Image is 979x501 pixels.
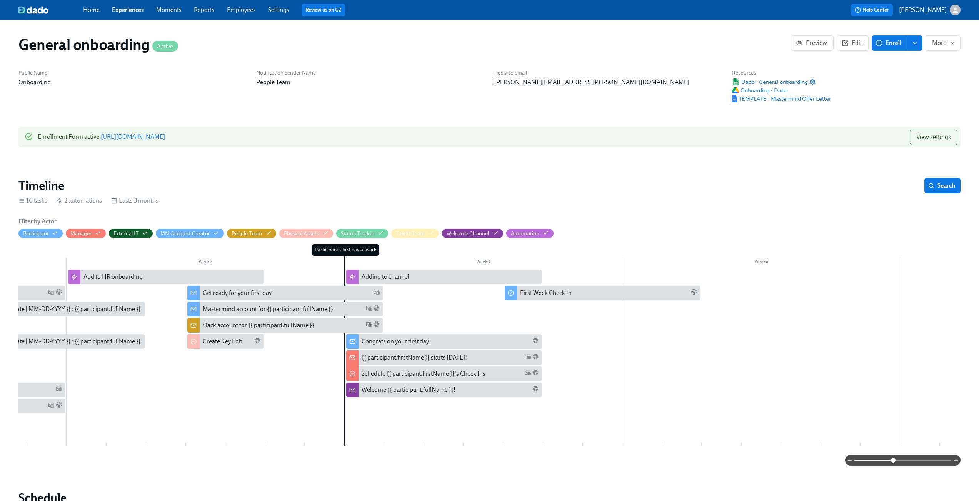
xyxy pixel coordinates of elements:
span: Slack [374,321,380,330]
div: Hide Manager [70,230,92,237]
div: Welcome {{ participant.fullName }}! [362,386,455,394]
div: Week 2 [67,258,344,268]
button: MM Account Creator [156,229,224,238]
button: Talent Team [391,229,439,238]
div: Hide External IT [113,230,139,237]
button: Welcome Channel [442,229,503,238]
button: [PERSON_NAME] [899,5,961,15]
a: [URL][DOMAIN_NAME] [101,133,165,140]
div: Create Key Fob [187,334,264,349]
div: Get ready for your first day [187,286,383,300]
a: Home [83,6,100,13]
div: Schedule {{ participant.firstName }}'s Check Ins [362,370,485,378]
div: Hide Talent Team [396,230,425,237]
h2: Timeline [18,178,64,193]
span: Work Email [48,402,54,411]
span: Active [152,43,178,49]
span: Search [930,182,955,190]
div: Slack account for {{ participant.fullName }} [187,318,383,333]
p: [PERSON_NAME] [899,6,947,14]
button: Preview [791,35,834,51]
p: People Team [256,78,485,87]
div: Slack account for {{ participant.fullName }} [203,321,314,330]
span: Slack [254,337,260,346]
button: Status Tracker [336,229,389,238]
h6: Public Name [18,69,247,77]
span: Slack [532,370,539,378]
h6: Resources [732,69,831,77]
div: Week 3 [345,258,622,268]
div: {{ participant.firstName }} starts [DATE]! [362,353,467,362]
span: Work Email [366,321,372,330]
button: Edit [837,35,869,51]
a: Google SheetDado - General onboarding [732,78,808,86]
span: Slack [532,337,539,346]
p: [PERSON_NAME][EMAIL_ADDRESS][PERSON_NAME][DOMAIN_NAME] [494,78,723,87]
div: First Week Check In [505,286,700,300]
a: Moments [156,6,182,13]
span: Dado - General onboarding [732,78,808,86]
div: Get ready for your first day [203,289,272,297]
div: Week 4 [622,258,900,268]
h6: Notification Sender Name [256,69,485,77]
button: Physical Assets [279,229,333,238]
button: People Team [227,229,276,238]
span: Enroll [877,39,901,47]
img: Google Sheet [732,78,740,85]
span: Work Email [525,370,531,378]
div: Hide Participant [23,230,49,237]
div: Add to HR onboarding [83,273,143,281]
span: Slack [691,289,697,298]
div: First Week Check In [520,289,572,297]
div: Lasts 3 months [111,196,158,205]
button: Manager [66,229,105,238]
span: View settings [916,133,951,141]
button: Automation [506,229,554,238]
p: Onboarding [18,78,247,87]
span: Help Center [855,6,889,14]
span: Work Email [56,386,62,394]
a: Employees [227,6,256,13]
div: Mastermind account for {{ participant.fullName }} [187,302,383,316]
div: Congrats on your first day! [346,334,542,349]
a: dado [18,6,83,14]
span: Preview [797,39,827,47]
div: Participant's first day at work [312,244,379,256]
a: Experiences [112,6,144,13]
button: External IT [109,229,153,238]
span: Slack [56,402,62,411]
div: Enrollment Form active : [38,130,165,145]
div: Mastermind account for {{ participant.fullName }} [203,305,333,313]
button: Search [924,178,961,193]
div: Adding to channel [346,270,542,284]
div: Adding to channel [362,273,409,281]
div: Hide Automation [511,230,540,237]
span: Work Email [374,289,380,298]
h6: Reply-to email [494,69,723,77]
a: Google DriveOnboarding - Dado [732,87,787,94]
button: Enroll [872,35,907,51]
span: Work Email [525,353,531,362]
a: Review us on G2 [305,6,341,14]
div: Hide Welcome Channel [447,230,489,237]
button: More [926,35,961,51]
span: Work Email [366,305,372,314]
button: Participant [18,229,63,238]
span: Slack [56,289,62,298]
span: Work Email [48,289,54,298]
button: Help Center [851,4,893,16]
button: Review us on G2 [302,4,345,16]
h1: General onboarding [18,35,178,54]
div: {{ participant.firstName }} starts [DATE]! [346,350,542,365]
div: 2 automations [57,196,102,205]
button: enroll [907,35,922,51]
span: Slack [374,305,380,314]
div: 16 tasks [18,196,47,205]
h6: Filter by Actor [18,217,57,226]
span: Onboarding - Dado [732,87,787,94]
div: Hide MM Account Creator [160,230,210,237]
div: Hide People Team [232,230,262,237]
span: TEMPLATE - Mastermind Offer Letter [732,95,831,103]
img: Google Drive [732,87,739,93]
div: Hide Status Tracker [341,230,375,237]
